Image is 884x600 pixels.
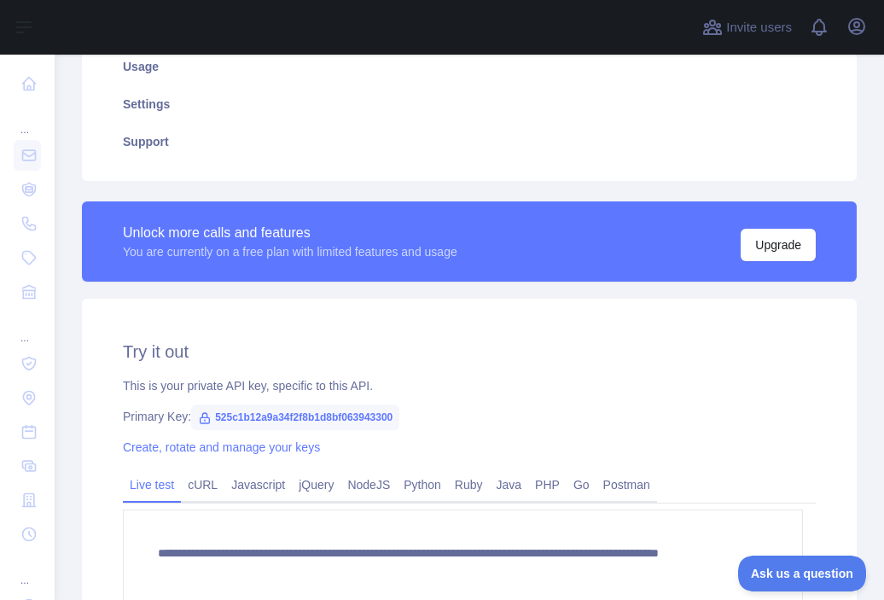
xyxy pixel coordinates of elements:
div: You are currently on a free plan with limited features and usage [123,243,457,260]
a: NodeJS [340,471,397,498]
a: jQuery [292,471,340,498]
span: 525c1b12a9a34f2f8b1d8bf063943300 [191,405,399,430]
a: Postman [596,471,657,498]
div: ... [14,553,41,587]
a: Support [102,123,836,160]
button: Invite users [699,14,795,41]
a: Go [567,471,596,498]
a: Python [397,471,448,498]
div: Primary Key: [123,408,816,425]
div: This is your private API key, specific to this API. [123,377,816,394]
div: ... [14,311,41,345]
button: Upgrade [741,229,816,261]
iframe: Toggle Customer Support [738,556,867,591]
a: Usage [102,48,836,85]
a: Settings [102,85,836,123]
a: PHP [528,471,567,498]
h2: Try it out [123,340,816,364]
a: Live test [123,471,181,498]
a: cURL [181,471,224,498]
div: ... [14,102,41,137]
a: Java [490,471,529,498]
span: Invite users [726,18,792,38]
a: Create, rotate and manage your keys [123,440,320,454]
a: Ruby [448,471,490,498]
a: Javascript [224,471,292,498]
div: Unlock more calls and features [123,223,457,243]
